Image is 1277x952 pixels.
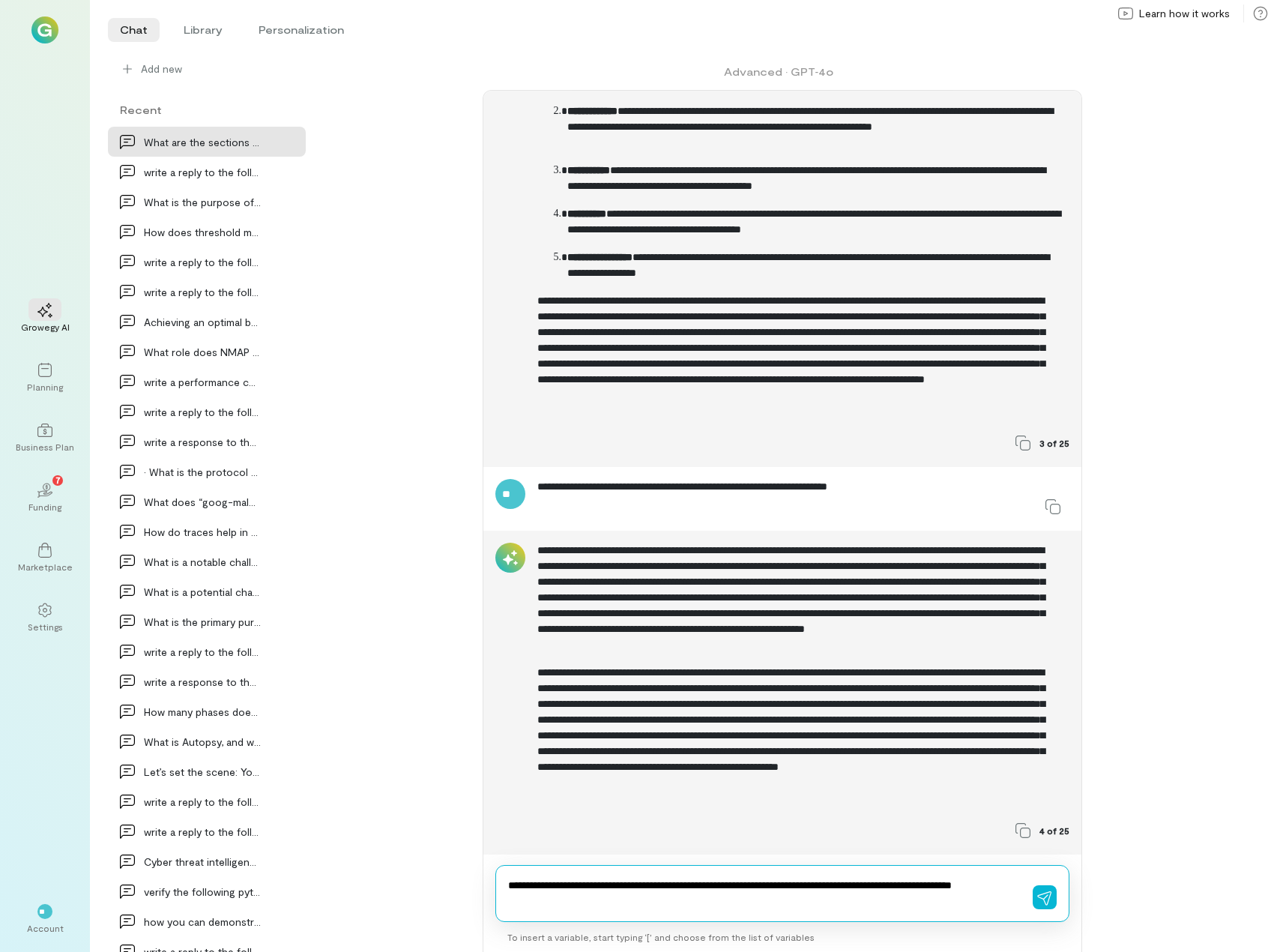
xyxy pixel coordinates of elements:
a: Funding [18,471,72,525]
div: What is a notable challenge associated with cloud… [144,554,261,570]
div: How many phases does the Abstract Digital Forensi… [144,704,261,720]
div: Funding [28,501,61,513]
li: Personalization [247,18,356,42]
span: Learn how it works [1139,6,1230,21]
div: How do traces help in understanding system behavi… [144,524,261,540]
div: What is the primary purpose of chkrootkit and rkh… [144,614,261,630]
div: Let’s set the scene: You get to complete this sto… [144,764,261,780]
div: write a reply to the following to include a fact… [144,284,261,300]
div: verify the following python code: from flask_unsi… [144,884,261,900]
div: write a reply to the following to include a new f… [144,404,261,420]
div: Cyber threat intelligence platforms (TIPs) offer… [144,854,261,870]
div: write a performance comments for an ITNC in the N… [144,374,261,390]
div: What is a potential challenge in cloud investigat… [144,584,261,600]
div: To insert a variable, start typing ‘[’ and choose from the list of variables [495,922,1069,952]
span: Add new [141,61,294,76]
div: Achieving an optimal balance between security and… [144,314,261,330]
li: Chat [108,18,160,42]
div: write a reply to the following and include What a… [144,164,261,180]
div: Planning [27,381,63,393]
div: Recent [108,102,306,118]
div: What are the sections of the syslog file? How wou… [144,134,261,150]
a: Planning [18,351,72,405]
a: Business Plan [18,411,72,465]
div: write a reply to the following to include a fact… [144,794,261,810]
div: Settings [28,621,63,633]
div: What is the purpose of SNORT rules in an Intrusio… [144,194,261,210]
span: 7 [55,473,61,486]
span: 3 of 25 [1039,437,1069,449]
a: Marketplace [18,531,72,585]
div: What is Autopsy, and what is its primary purpose… [144,734,261,750]
div: Business Plan [16,441,74,453]
div: write a reply to the following to include a fact… [144,644,261,660]
div: Account [27,922,64,934]
a: Growegy AI [18,291,72,345]
div: how you can demonstrate an exploit using CVE-2023… [144,914,261,930]
div: write a reply to the following and include a fact… [144,824,261,840]
div: write a response to the following to include a fa… [144,434,261,450]
li: Library [172,18,235,42]
div: write a reply to the following to include a new f… [144,254,261,270]
div: How does threshold monitoring work in anomaly det… [144,224,261,240]
div: • What is the protocol SSDP? Why would it be good… [144,464,261,480]
a: Settings [18,591,72,645]
div: Marketplace [18,561,73,573]
span: 4 of 25 [1039,825,1069,837]
div: What does “goog-malware-shavar” mean inside the T… [144,494,261,510]
div: write a response to the following to include a fa… [144,674,261,690]
div: Growegy AI [21,321,70,333]
div: What role does NMAP play in incident response pro… [144,344,261,360]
